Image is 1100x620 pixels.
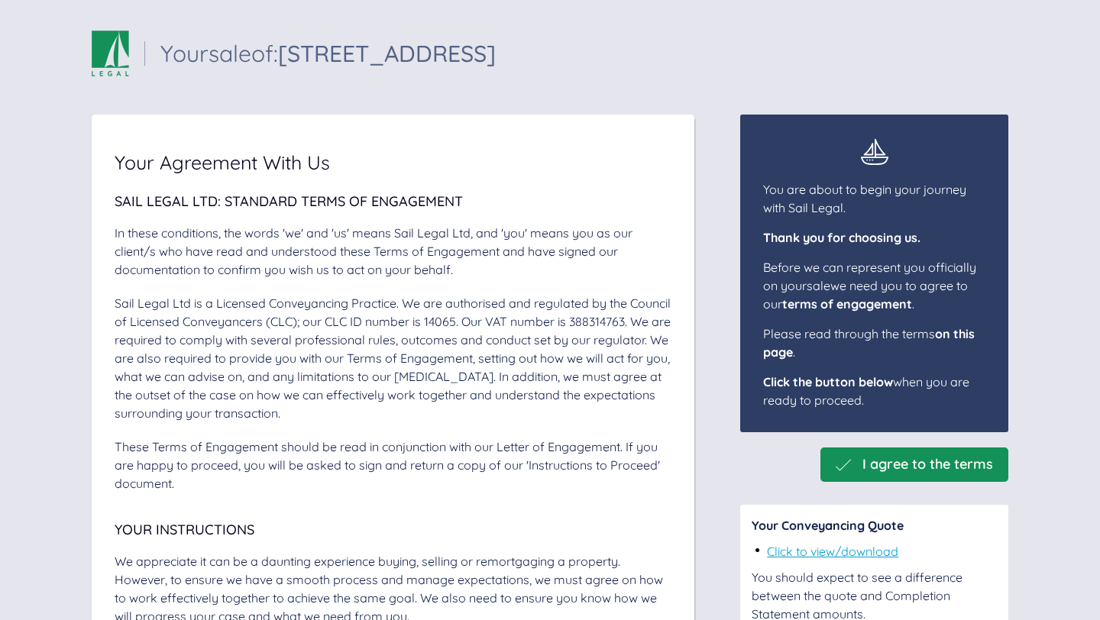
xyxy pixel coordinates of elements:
[752,518,904,533] span: Your Conveyancing Quote
[115,294,671,422] div: Sail Legal Ltd is a Licensed Conveyancing Practice. We are authorised and regulated by the Counci...
[763,374,969,408] span: when you are ready to proceed.
[115,153,330,172] span: Your Agreement With Us
[278,39,496,68] span: [STREET_ADDRESS]
[115,521,254,538] span: Your Instructions
[862,457,993,473] span: I agree to the terms
[115,224,671,279] div: In these conditions, the words 'we' and 'us' means Sail Legal Ltd, and 'you' means you as our cli...
[782,296,912,312] span: terms of engagement
[115,438,671,492] div: These Terms of Engagement should be read in conjunction with our Letter of Engagement. If you are...
[763,374,893,389] span: Click the button below
[767,544,898,559] a: Click to view/download
[160,42,496,65] div: Your sale of:
[763,230,920,245] span: Thank you for choosing us.
[763,182,966,215] span: You are about to begin your journey with Sail Legal.
[763,326,975,360] span: Please read through the terms .
[115,192,463,210] span: Sail Legal Ltd: Standard Terms of Engagement
[763,260,976,312] span: Before we can represent you officially on your sale we need you to agree to our .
